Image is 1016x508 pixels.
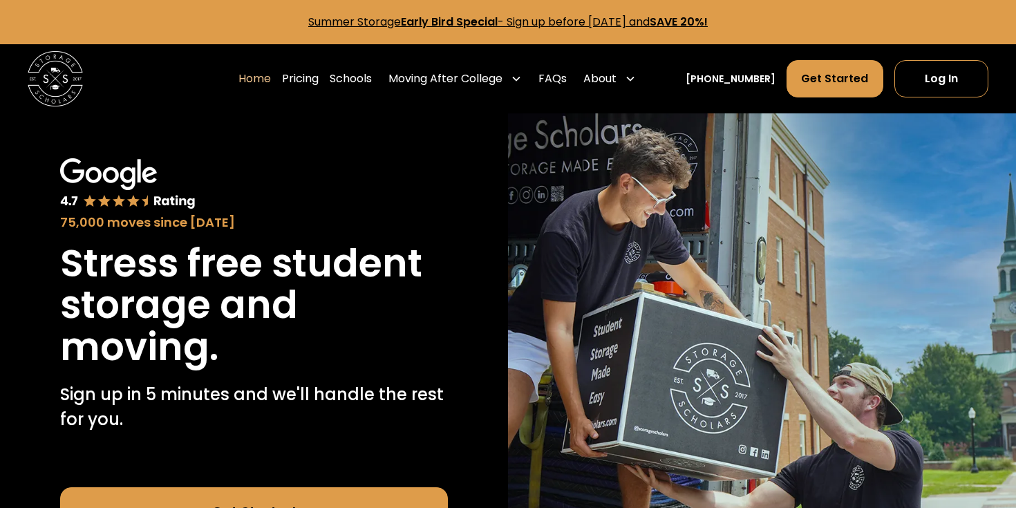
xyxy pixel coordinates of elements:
[308,14,708,30] a: Summer StorageEarly Bird Special- Sign up before [DATE] andSAVE 20%!
[538,59,567,98] a: FAQs
[583,70,617,87] div: About
[282,59,319,98] a: Pricing
[60,382,448,432] p: Sign up in 5 minutes and we'll handle the rest for you.
[787,60,883,97] a: Get Started
[330,59,372,98] a: Schools
[60,243,448,368] h1: Stress free student storage and moving.
[686,72,775,86] a: [PHONE_NUMBER]
[578,59,641,98] div: About
[28,51,83,106] img: Storage Scholars main logo
[894,60,988,97] a: Log In
[401,14,498,30] strong: Early Bird Special
[60,158,196,210] img: Google 4.7 star rating
[60,213,448,232] div: 75,000 moves since [DATE]
[388,70,502,87] div: Moving After College
[238,59,271,98] a: Home
[650,14,708,30] strong: SAVE 20%!
[383,59,527,98] div: Moving After College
